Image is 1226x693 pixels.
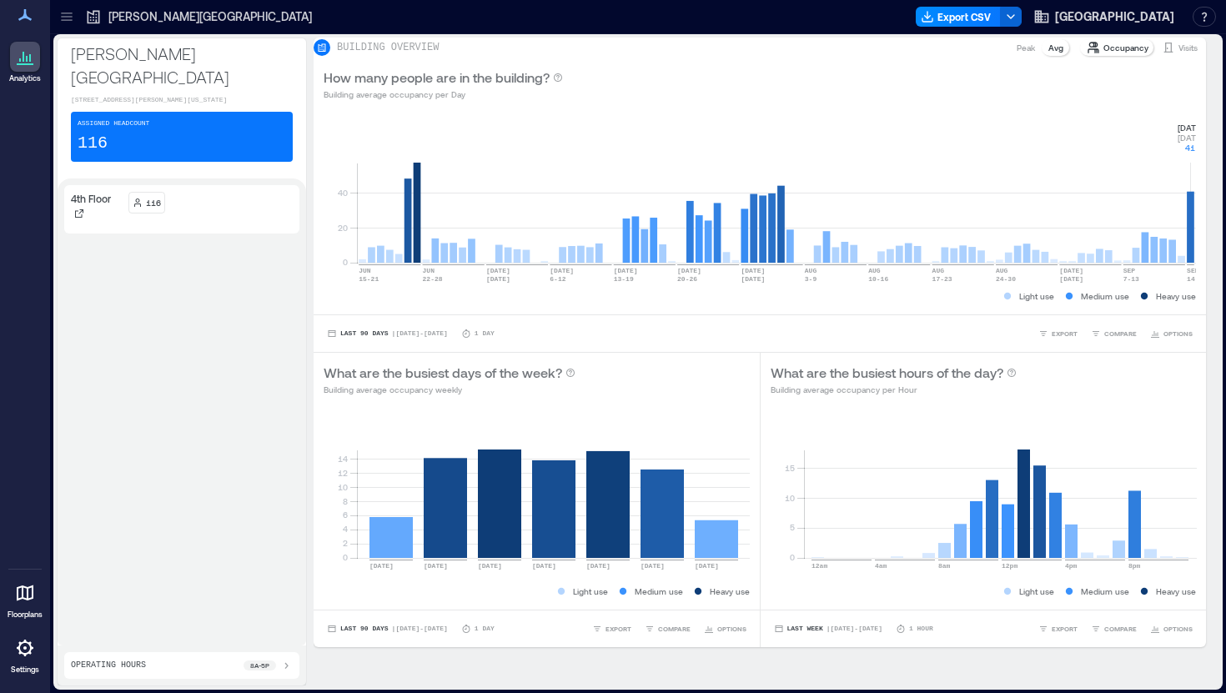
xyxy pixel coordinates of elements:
[71,659,146,672] p: Operating Hours
[614,275,634,283] text: 13-19
[4,37,46,88] a: Analytics
[938,562,951,570] text: 8am
[324,88,563,101] p: Building average occupancy per Day
[996,267,1008,274] text: AUG
[324,68,550,88] p: How many people are in the building?
[1163,624,1193,634] span: OPTIONS
[71,95,293,105] p: [STREET_ADDRESS][PERSON_NAME][US_STATE]
[996,275,1016,283] text: 24-30
[250,660,269,670] p: 8a - 5p
[573,585,608,598] p: Light use
[589,620,635,637] button: EXPORT
[641,620,694,637] button: COMPARE
[71,42,293,88] p: [PERSON_NAME][GEOGRAPHIC_DATA]
[338,482,348,492] tspan: 10
[1052,624,1078,634] span: EXPORT
[1081,289,1129,303] p: Medium use
[658,624,691,634] span: COMPARE
[343,524,348,534] tspan: 4
[1147,620,1196,637] button: OPTIONS
[916,7,1001,27] button: Export CSV
[1019,585,1054,598] p: Light use
[324,383,575,396] p: Building average occupancy weekly
[1178,41,1198,54] p: Visits
[909,624,933,634] p: 1 Hour
[486,267,510,274] text: [DATE]
[741,267,765,274] text: [DATE]
[343,257,348,267] tspan: 0
[343,510,348,520] tspan: 6
[771,620,886,637] button: Last Week |[DATE]-[DATE]
[805,267,817,274] text: AUG
[324,620,451,637] button: Last 90 Days |[DATE]-[DATE]
[8,610,43,620] p: Floorplans
[677,275,697,283] text: 20-26
[423,275,443,283] text: 22-28
[1088,325,1140,342] button: COMPARE
[932,267,945,274] text: AUG
[359,267,371,274] text: JUN
[784,493,794,503] tspan: 10
[1019,289,1054,303] p: Light use
[146,196,161,209] p: 116
[771,383,1017,396] p: Building average occupancy per Hour
[78,118,149,128] p: Assigned Headcount
[695,562,719,570] text: [DATE]
[1128,562,1141,570] text: 8pm
[868,275,888,283] text: 10-16
[1147,325,1196,342] button: OPTIONS
[338,454,348,464] tspan: 14
[532,562,556,570] text: [DATE]
[324,325,451,342] button: Last 90 Days |[DATE]-[DATE]
[586,562,610,570] text: [DATE]
[1035,325,1081,342] button: EXPORT
[784,463,794,473] tspan: 15
[677,267,701,274] text: [DATE]
[486,275,510,283] text: [DATE]
[9,73,41,83] p: Analytics
[108,8,312,25] p: [PERSON_NAME][GEOGRAPHIC_DATA]
[710,585,750,598] p: Heavy use
[789,552,794,562] tspan: 0
[1156,585,1196,598] p: Heavy use
[1156,289,1196,303] p: Heavy use
[1081,585,1129,598] p: Medium use
[478,562,502,570] text: [DATE]
[932,275,952,283] text: 17-23
[1104,624,1137,634] span: COMPARE
[343,552,348,562] tspan: 0
[605,624,631,634] span: EXPORT
[475,329,495,339] p: 1 Day
[641,562,665,570] text: [DATE]
[614,267,638,274] text: [DATE]
[78,132,108,155] p: 116
[1065,562,1078,570] text: 4pm
[1088,620,1140,637] button: COMPARE
[3,573,48,625] a: Floorplans
[1055,8,1174,25] span: [GEOGRAPHIC_DATA]
[771,363,1003,383] p: What are the busiest hours of the day?
[337,41,439,54] p: BUILDING OVERVIEW
[1052,329,1078,339] span: EXPORT
[1048,41,1063,54] p: Avg
[5,628,45,680] a: Settings
[550,275,565,283] text: 6-12
[1028,3,1179,30] button: [GEOGRAPHIC_DATA]
[1187,275,1207,283] text: 14-20
[868,267,881,274] text: AUG
[1059,275,1083,283] text: [DATE]
[875,562,887,570] text: 4am
[1035,620,1081,637] button: EXPORT
[324,363,562,383] p: What are the busiest days of the week?
[11,665,39,675] p: Settings
[359,275,379,283] text: 15-21
[741,275,765,283] text: [DATE]
[805,275,817,283] text: 3-9
[1104,329,1137,339] span: COMPARE
[1123,267,1136,274] text: SEP
[475,624,495,634] p: 1 Day
[717,624,746,634] span: OPTIONS
[1187,267,1199,274] text: SEP
[338,188,348,198] tspan: 40
[424,562,448,570] text: [DATE]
